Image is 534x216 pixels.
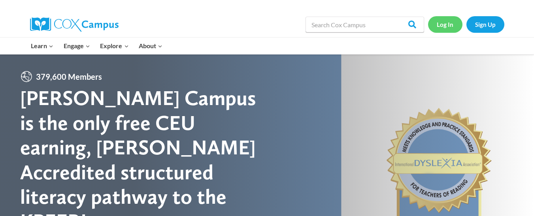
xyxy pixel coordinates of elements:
[95,38,134,54] button: Child menu of Explore
[26,38,59,54] button: Child menu of Learn
[33,70,105,83] span: 379,600 Members
[428,16,504,32] nav: Secondary Navigation
[30,17,119,32] img: Cox Campus
[428,16,462,32] a: Log In
[466,16,504,32] a: Sign Up
[134,38,168,54] button: Child menu of About
[26,38,168,54] nav: Primary Navigation
[58,38,95,54] button: Child menu of Engage
[306,17,424,32] input: Search Cox Campus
